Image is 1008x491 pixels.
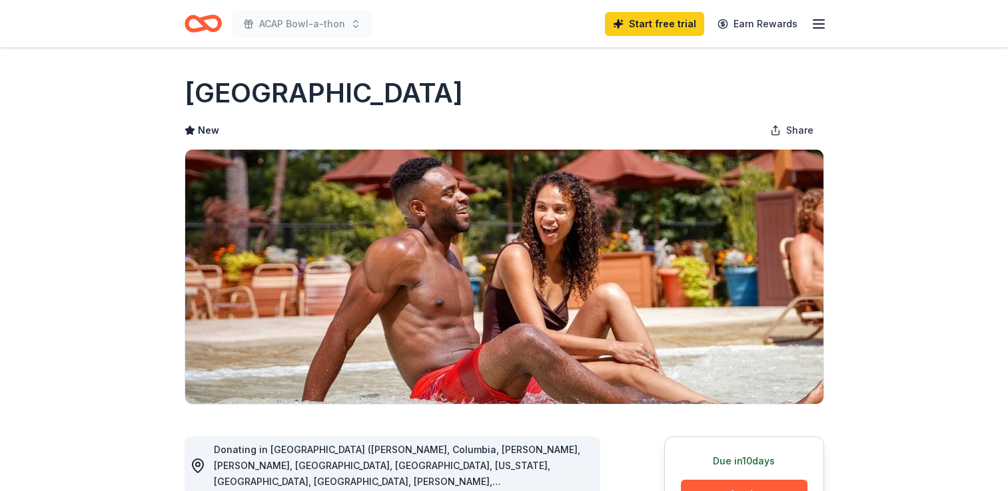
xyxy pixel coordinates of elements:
button: ACAP Bowl-a-thon [233,11,372,37]
span: ACAP Bowl-a-thon [259,16,345,32]
div: Due in 10 days [681,453,807,469]
a: Home [185,8,222,39]
h1: [GEOGRAPHIC_DATA] [185,75,463,112]
button: Share [759,117,824,144]
span: Share [786,122,813,138]
img: Image for Chula Vista Resort [185,150,823,404]
a: Start free trial [605,12,704,36]
a: Earn Rewards [710,12,805,36]
span: New [198,122,219,138]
